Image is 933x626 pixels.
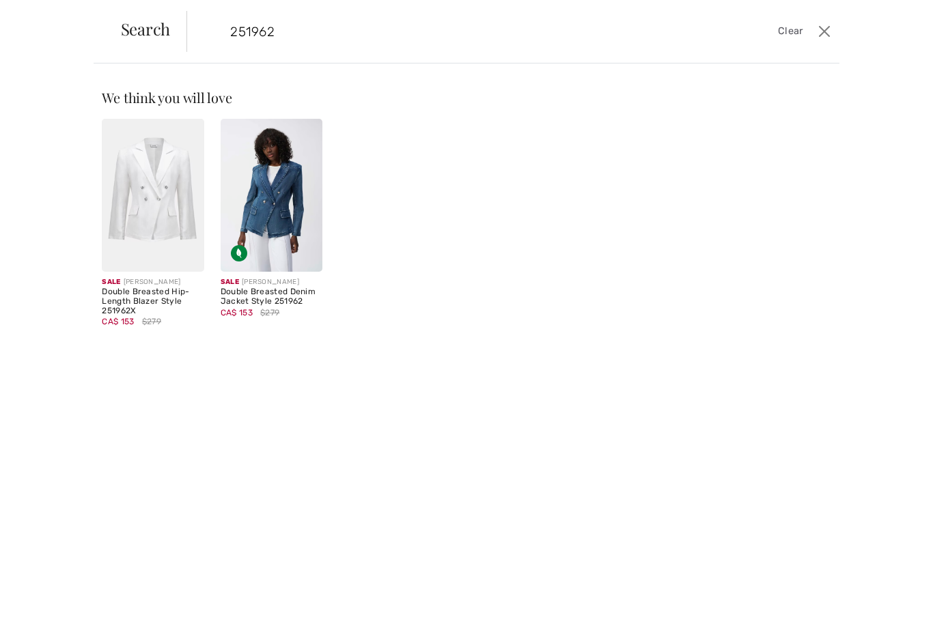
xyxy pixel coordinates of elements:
span: CA$ 153 [102,317,134,326]
span: $279 [260,307,279,319]
img: Sustainable Fabric [231,245,247,261]
input: TYPE TO SEARCH [220,11,665,52]
span: CA$ 153 [221,308,253,317]
img: Double Breasted Hip-Length Blazer Style 251962X. White [102,119,204,272]
span: $279 [142,315,161,328]
div: [PERSON_NAME] [221,277,322,287]
span: We think you will love [102,88,232,106]
img: Double Breasted Denim Jacket Style 251962. Denim Medium Blue [221,119,322,272]
span: Search [121,20,171,37]
div: [PERSON_NAME] [102,277,204,287]
span: Help [31,10,59,22]
span: Clear [778,24,803,39]
button: Close [814,20,835,42]
div: Double Breasted Denim Jacket Style 251962 [221,287,322,307]
div: Double Breasted Hip-Length Blazer Style 251962X [102,287,204,315]
span: Sale [221,278,239,286]
span: Sale [102,278,120,286]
